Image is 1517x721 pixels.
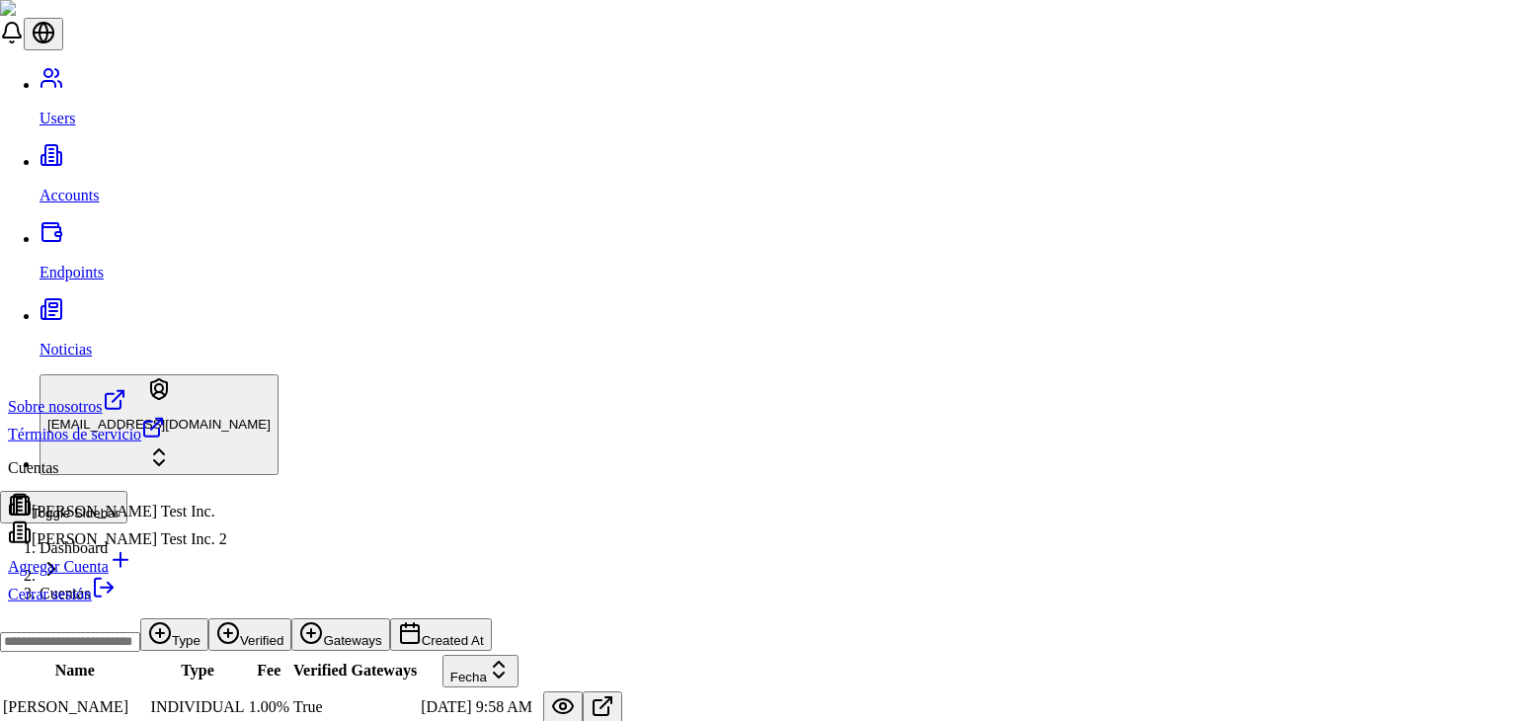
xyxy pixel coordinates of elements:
[8,459,227,477] p: Cuentas
[8,548,227,576] a: Agregar Cuenta
[8,416,227,443] a: Términos de servicio
[8,586,116,602] a: Cerrar sesión
[8,493,227,521] div: [PERSON_NAME] Test Inc.
[8,388,227,416] a: Sobre nosotros
[8,521,227,548] div: [PERSON_NAME] Test Inc. 2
